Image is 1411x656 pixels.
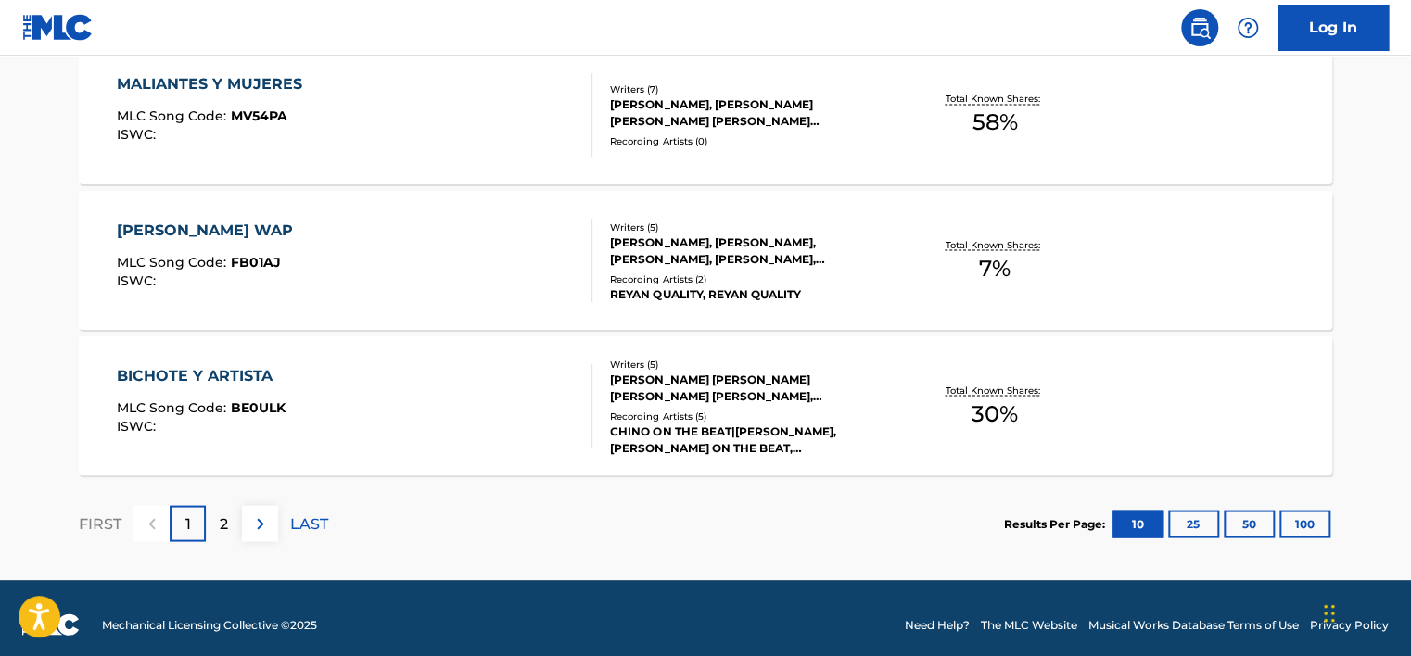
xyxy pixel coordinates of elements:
[117,107,231,124] span: MLC Song Code :
[220,512,228,535] p: 2
[1181,9,1218,46] a: Public Search
[185,512,191,535] p: 1
[610,82,890,96] div: Writers ( 7 )
[117,271,160,288] span: ISWC :
[117,364,286,386] div: BICHOTE Y ARTISTA
[1004,515,1110,532] p: Results Per Page:
[610,423,890,456] div: CHINO ON THE BEAT|[PERSON_NAME], [PERSON_NAME] ON THE BEAT, [PERSON_NAME], CHINO ON THE BEAT, [PE...
[22,14,94,41] img: MLC Logo
[1112,510,1163,537] button: 10
[610,357,890,371] div: Writers ( 5 )
[231,398,286,415] span: BE0ULK
[1229,9,1266,46] div: Help
[1237,17,1259,39] img: help
[610,271,890,285] div: Recording Artists ( 2 )
[1088,616,1299,633] a: Musical Works Database Terms of Use
[102,616,317,633] span: Mechanical Licensing Collective © 2025
[79,336,1332,475] a: BICHOTE Y ARTISTAMLC Song Code:BE0ULKISWC:Writers (5)[PERSON_NAME] [PERSON_NAME] [PERSON_NAME] [P...
[1324,586,1335,641] div: Drag
[117,417,160,434] span: ISWC :
[1189,17,1211,39] img: search
[290,512,328,535] p: LAST
[231,253,281,270] span: FB01AJ
[117,126,160,143] span: ISWC :
[117,73,311,95] div: MALIANTES Y MUJERES
[610,285,890,302] div: REYAN QUALITY, REYAN QUALITY
[972,106,1017,139] span: 58 %
[1310,616,1389,633] a: Privacy Policy
[979,251,1011,284] span: 7 %
[610,96,890,130] div: [PERSON_NAME], [PERSON_NAME] [PERSON_NAME] [PERSON_NAME] [PERSON_NAME], [PERSON_NAME], [PERSON_NA...
[610,233,890,267] div: [PERSON_NAME], [PERSON_NAME], [PERSON_NAME], [PERSON_NAME], [PERSON_NAME] DE LA [PERSON_NAME]
[945,92,1044,106] p: Total Known Shares:
[1318,567,1411,656] iframe: Chat Widget
[981,616,1077,633] a: The MLC Website
[905,616,970,633] a: Need Help?
[1278,5,1389,51] a: Log In
[610,134,890,148] div: Recording Artists ( 0 )
[117,219,302,241] div: [PERSON_NAME] WAP
[79,45,1332,184] a: MALIANTES Y MUJERESMLC Song Code:MV54PAISWC:Writers (7)[PERSON_NAME], [PERSON_NAME] [PERSON_NAME]...
[610,371,890,404] div: [PERSON_NAME] [PERSON_NAME] [PERSON_NAME] [PERSON_NAME], [PERSON_NAME] [PERSON_NAME]
[1224,510,1275,537] button: 50
[117,398,231,415] span: MLC Song Code :
[1168,510,1219,537] button: 25
[117,253,231,270] span: MLC Song Code :
[1279,510,1330,537] button: 100
[79,191,1332,330] a: [PERSON_NAME] WAPMLC Song Code:FB01AJISWC:Writers (5)[PERSON_NAME], [PERSON_NAME], [PERSON_NAME],...
[972,397,1018,430] span: 30 %
[610,220,890,233] div: Writers ( 5 )
[79,512,121,535] p: FIRST
[249,512,272,535] img: right
[945,383,1044,397] p: Total Known Shares:
[610,409,890,423] div: Recording Artists ( 5 )
[945,237,1044,251] p: Total Known Shares:
[231,107,287,124] span: MV54PA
